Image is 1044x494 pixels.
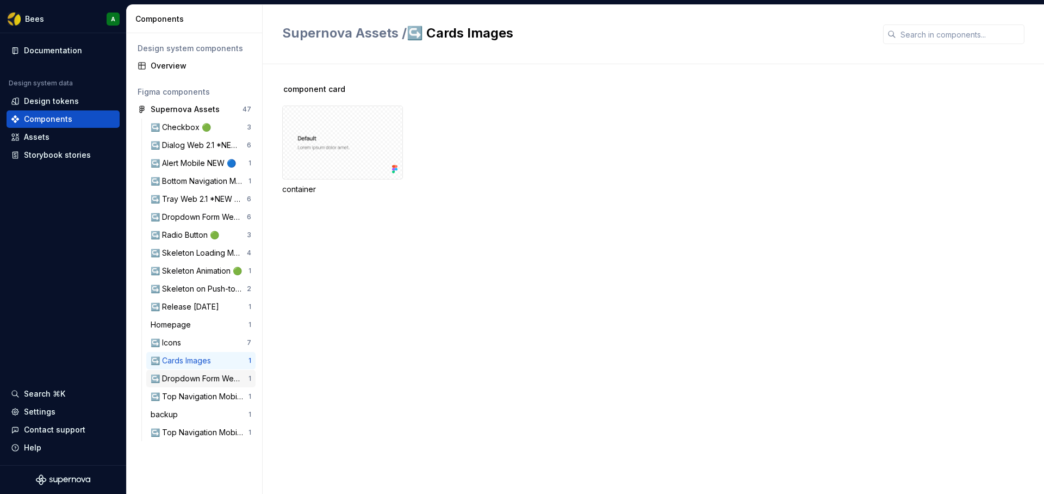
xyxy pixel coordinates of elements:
[146,190,256,208] a: ↪️ Tray Web 2.1 *NEW 🔵6
[151,104,220,115] div: Supernova Assets
[248,410,251,419] div: 1
[248,302,251,311] div: 1
[8,13,21,26] img: a56d5fbf-f8ab-4a39-9705-6fc7187585ab.png
[247,249,251,257] div: 4
[248,374,251,383] div: 1
[7,110,120,128] a: Components
[243,105,251,114] div: 47
[146,388,256,405] a: ↪️ Top Navigation Mobile HOME *NEW 🟠1
[248,267,251,275] div: 1
[146,226,256,244] a: ↪️ Radio Button 🟢3
[36,474,90,485] svg: Supernova Logo
[248,356,251,365] div: 1
[247,141,251,150] div: 6
[7,403,120,421] a: Settings
[248,392,251,401] div: 1
[25,14,44,24] div: Bees
[151,265,246,276] div: ↪️ Skeleton Animation 🟢
[146,244,256,262] a: ↪️ Skeleton Loading Methods 🟢4
[7,146,120,164] a: Storybook stories
[111,15,115,23] div: A
[151,122,215,133] div: ↪️ Checkbox 🟢
[247,338,251,347] div: 7
[146,208,256,226] a: ↪️ Dropdown Form Web 🟠 TEMPORARY6
[146,280,256,298] a: ↪️ Skeleton on Push-to-refresh 🟢2
[24,45,82,56] div: Documentation
[146,316,256,334] a: Homepage1
[146,119,256,136] a: ↪️ Checkbox 🟢3
[146,137,256,154] a: ↪️ Dialog Web 2.1 *NEW 🔵6
[24,406,55,417] div: Settings
[151,355,215,366] div: ↪️ Cards Images
[7,42,120,59] a: Documentation
[248,320,251,329] div: 1
[247,213,251,221] div: 6
[146,334,256,351] a: ↪️ Icons7
[282,184,403,195] div: container
[24,442,41,453] div: Help
[138,87,251,97] div: Figma components
[248,159,251,168] div: 1
[151,230,223,240] div: ↪️ Radio Button 🟢
[151,60,251,71] div: Overview
[24,114,72,125] div: Components
[146,155,256,172] a: ↪️ Alert Mobile NEW 🔵1
[24,150,91,160] div: Storybook stories
[138,43,251,54] div: Design system components
[151,391,248,402] div: ↪️ Top Navigation Mobile HOME *NEW 🟠
[24,132,49,143] div: Assets
[133,57,256,75] a: Overview
[146,406,256,423] a: backup1
[151,301,223,312] div: ↪️ Release [DATE]
[283,84,345,95] span: component card
[146,262,256,280] a: ↪️ Skeleton Animation 🟢1
[7,439,120,456] button: Help
[151,319,195,330] div: Homepage
[282,24,870,42] h2: ↪️ Cards Images
[9,79,73,88] div: Design system data
[7,92,120,110] a: Design tokens
[151,248,247,258] div: ↪️ Skeleton Loading Methods 🟢
[151,283,247,294] div: ↪️ Skeleton on Push-to-refresh 🟢
[247,195,251,203] div: 6
[248,177,251,186] div: 1
[24,388,65,399] div: Search ⌘K
[24,424,85,435] div: Contact support
[247,285,251,293] div: 2
[282,106,403,195] div: container
[7,128,120,146] a: Assets
[896,24,1024,44] input: Search in components...
[146,298,256,316] a: ↪️ Release [DATE]1
[151,176,248,187] div: ↪️ Bottom Navigation Mobile 🟢
[133,101,256,118] a: Supernova Assets47
[151,140,247,151] div: ↪️ Dialog Web 2.1 *NEW 🔵
[151,409,182,420] div: backup
[24,96,79,107] div: Design tokens
[282,25,407,41] span: Supernova Assets /
[151,337,185,348] div: ↪️ Icons
[151,373,248,384] div: ↪️ Dropdown Form Web 🟠
[135,14,258,24] div: Components
[151,427,248,438] div: ↪️ Top Navigation Mobile INTERN *NEW 🟢
[151,194,247,205] div: ↪️ Tray Web 2.1 *NEW 🔵
[146,370,256,387] a: ↪️ Dropdown Form Web 🟠1
[2,7,124,30] button: BeesA
[151,212,247,223] div: ↪️ Dropdown Form Web 🟠 TEMPORARY
[146,352,256,369] a: ↪️ Cards Images1
[247,231,251,239] div: 3
[7,385,120,403] button: Search ⌘K
[151,158,240,169] div: ↪️ Alert Mobile NEW 🔵
[7,421,120,439] button: Contact support
[247,123,251,132] div: 3
[248,428,251,437] div: 1
[146,424,256,441] a: ↪️ Top Navigation Mobile INTERN *NEW 🟢1
[146,172,256,190] a: ↪️ Bottom Navigation Mobile 🟢1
